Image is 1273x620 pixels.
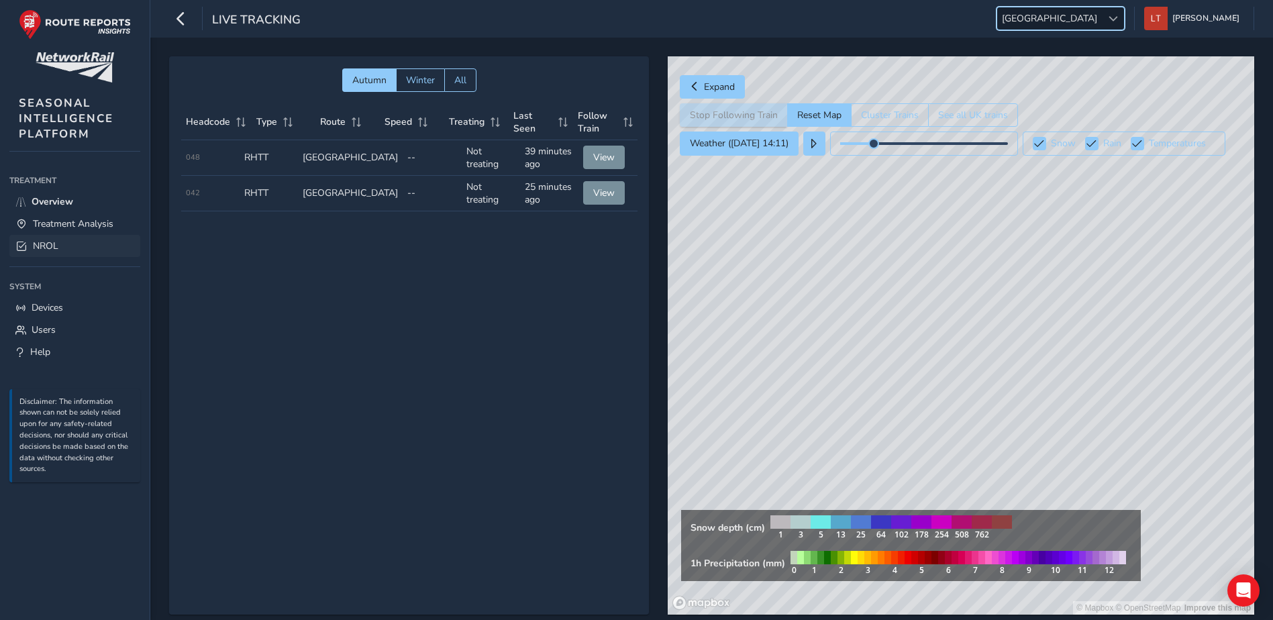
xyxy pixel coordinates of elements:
div: System [9,276,140,297]
label: Snow [1051,139,1076,148]
button: Autumn [342,68,396,92]
td: -- [403,176,461,211]
span: Help [30,346,50,358]
img: rain legend [785,546,1131,581]
td: RHTT [240,176,298,211]
span: Type [256,115,277,128]
span: 042 [186,188,200,198]
button: Expand [680,75,745,99]
div: Open Intercom Messenger [1227,574,1260,607]
img: rr logo [19,9,131,40]
span: [GEOGRAPHIC_DATA] [997,7,1102,30]
span: Last Seen [513,109,553,135]
span: Treating [449,115,485,128]
button: See all UK trains [928,103,1018,127]
span: Follow Train [578,109,619,135]
button: Winter [396,68,444,92]
span: SEASONAL INTELLIGENCE PLATFORM [19,95,113,142]
span: Route [320,115,346,128]
a: Devices [9,297,140,319]
td: [GEOGRAPHIC_DATA] [298,176,403,211]
a: NROL [9,235,140,257]
span: Winter [406,74,435,87]
a: Treatment Analysis [9,213,140,235]
span: Users [32,323,56,336]
div: Treatment [9,170,140,191]
button: All [444,68,476,92]
button: View [583,181,625,205]
img: snow legend [765,510,1017,546]
span: Overview [32,195,73,208]
span: NROL [33,240,58,252]
a: Overview [9,191,140,213]
button: Cluster Trains [851,103,928,127]
span: All [454,74,466,87]
td: 25 minutes ago [520,176,578,211]
span: Speed [385,115,412,128]
img: customer logo [36,52,114,83]
span: Treatment Analysis [33,217,113,230]
label: Rain [1103,139,1121,148]
td: 39 minutes ago [520,140,578,176]
button: [PERSON_NAME] [1144,7,1244,30]
td: [GEOGRAPHIC_DATA] [298,140,403,176]
span: View [593,187,615,199]
a: Help [9,341,140,363]
span: Devices [32,301,63,314]
span: Autumn [352,74,387,87]
a: Users [9,319,140,341]
td: -- [403,140,461,176]
label: Temperatures [1149,139,1206,148]
span: Headcode [186,115,230,128]
button: View [583,146,625,169]
button: Snow Rain Temperatures [1023,132,1225,156]
button: Weather ([DATE] 14:11) [680,132,799,156]
img: diamond-layout [1144,7,1168,30]
span: Expand [704,81,735,93]
td: Not treating [462,140,520,176]
span: Live Tracking [212,11,301,30]
strong: Snow depth (cm) [691,521,765,534]
span: [PERSON_NAME] [1172,7,1239,30]
td: RHTT [240,140,298,176]
strong: 1h Precipitation (mm) [691,557,785,570]
span: 048 [186,152,200,162]
p: Disclaimer: The information shown can not be solely relied upon for any safety-related decisions,... [19,397,134,476]
span: View [593,151,615,164]
button: Reset Map [787,103,851,127]
td: Not treating [462,176,520,211]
